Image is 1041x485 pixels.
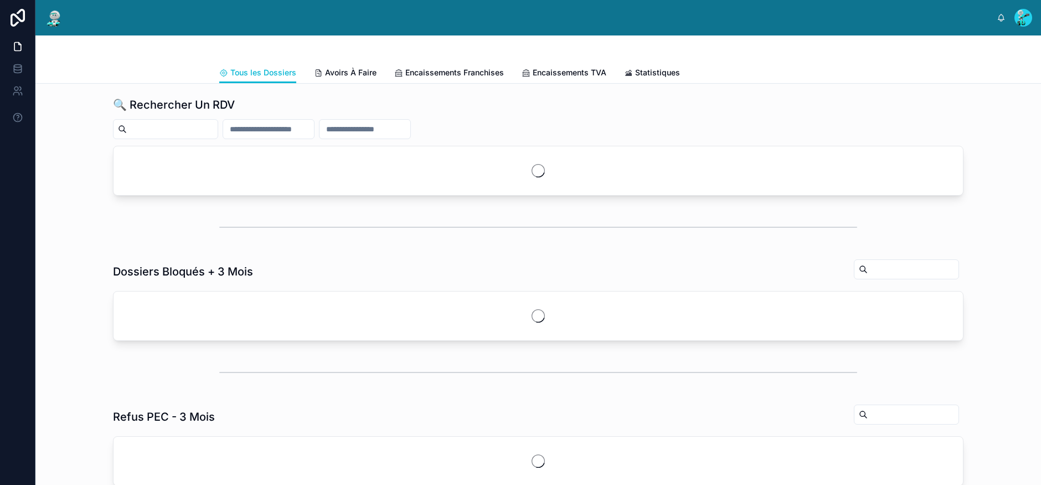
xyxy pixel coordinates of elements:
span: Statistiques [635,67,680,78]
span: Encaissements Franchises [405,67,504,78]
a: Encaissements TVA [522,63,606,85]
div: scrollable content [73,16,997,20]
h1: Refus PEC - 3 Mois [113,409,215,425]
img: App logo [44,9,64,27]
a: Avoirs À Faire [314,63,377,85]
span: Tous les Dossiers [230,67,296,78]
h1: Dossiers Bloqués + 3 Mois [113,264,253,279]
h1: 🔍 Rechercher Un RDV [113,97,235,113]
a: Tous les Dossiers [219,63,296,84]
a: Encaissements Franchises [394,63,504,85]
span: Avoirs À Faire [325,67,377,78]
a: Statistiques [624,63,680,85]
span: Encaissements TVA [533,67,606,78]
